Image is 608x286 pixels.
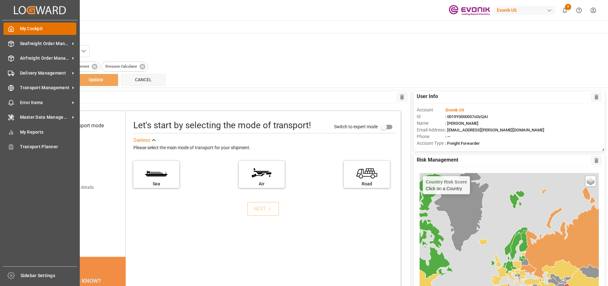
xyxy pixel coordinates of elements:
[449,5,490,16] img: Evonik-brand-mark-Deep-Purple-RGB.jpeg_1700498283.jpeg
[565,4,571,10] span: 9
[102,64,141,69] span: Emission Calculator
[3,23,76,35] a: My Cockpit
[121,74,166,86] button: Cancel
[20,143,77,150] span: Transport Planner
[20,40,70,47] span: Seafreight Order Management
[572,3,586,17] button: Help Center
[494,6,555,15] div: Evonik US
[135,77,152,82] span: Cancel
[74,74,118,86] button: Update
[21,272,77,279] span: Sidebar Settings
[3,141,76,153] a: Transport Planner
[20,129,77,136] span: My Reports
[20,70,70,76] span: Delivery Management
[101,62,148,72] div: Emission Calculator
[20,114,70,121] span: Master Data Management
[20,99,70,106] span: Error Items
[417,156,458,165] span: Risk Management
[417,93,438,102] span: User Info
[20,25,77,32] span: My Cockpit
[3,126,76,138] a: My Reports
[20,84,70,91] span: Transport Management
[26,22,603,31] span: Edit Cockpit
[494,4,558,16] button: Evonik US
[20,55,70,62] span: Airfreight Order Management
[558,3,572,17] button: show 9 new notifications
[26,37,597,45] h3: Widgets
